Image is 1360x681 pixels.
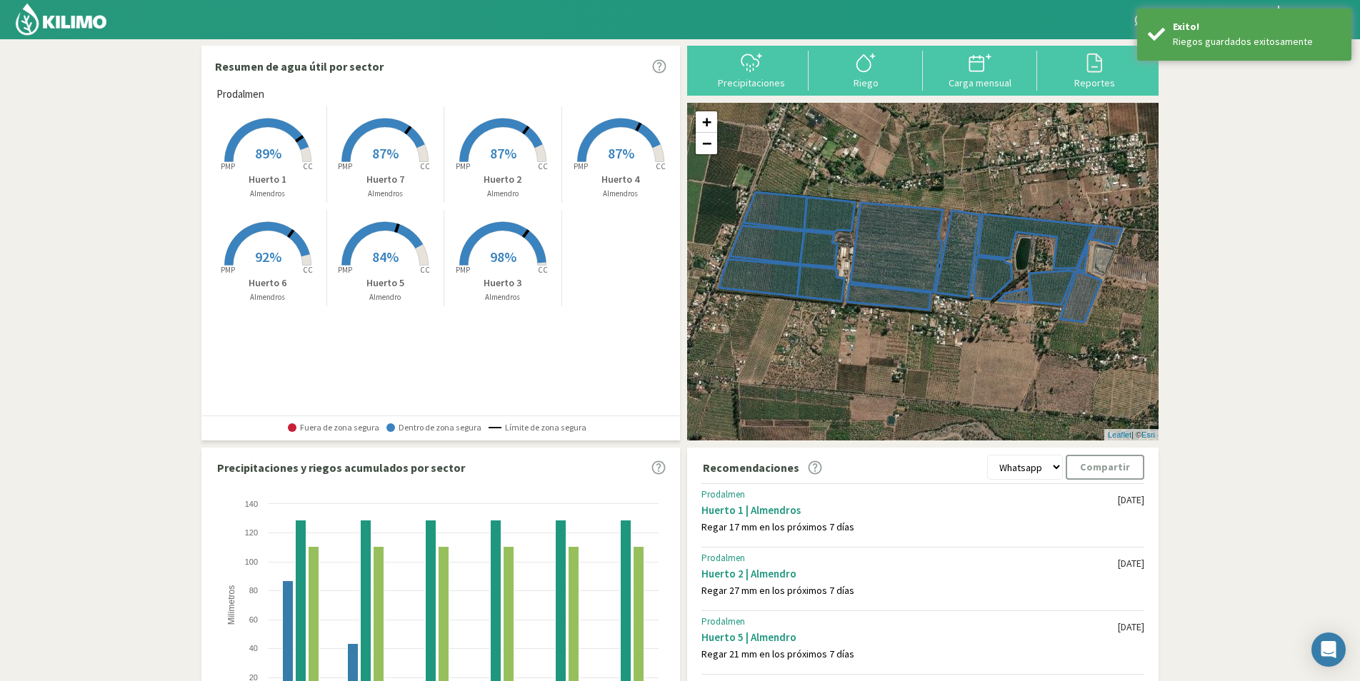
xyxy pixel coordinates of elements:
[255,144,281,162] span: 89%
[338,265,352,275] tspan: PMP
[327,291,444,303] p: Almendro
[696,133,717,154] a: Zoom out
[701,553,1118,564] div: Prodalmen
[338,161,352,171] tspan: PMP
[490,248,516,266] span: 98%
[1173,19,1341,34] div: Exito!
[209,188,326,200] p: Almendros
[372,248,399,266] span: 84%
[249,615,258,624] text: 60
[215,58,384,75] p: Resumen de agua útil por sector
[696,111,717,133] a: Zoom in
[245,500,258,508] text: 140
[456,265,470,275] tspan: PMP
[255,248,281,266] span: 92%
[217,459,465,476] p: Precipitaciones y riegos acumulados por sector
[562,188,680,200] p: Almendros
[701,585,1118,597] div: Regar 27 mm en los próximos 7 días
[701,630,1118,644] div: Huerto 5 | Almendro
[386,423,481,433] span: Dentro de zona segura
[809,51,923,89] button: Riego
[1311,632,1346,667] div: Open Intercom Messenger
[1041,78,1147,88] div: Reportes
[444,172,561,187] p: Huerto 2
[327,172,444,187] p: Huerto 7
[444,188,561,200] p: Almendro
[608,144,634,162] span: 87%
[1037,51,1151,89] button: Reportes
[249,586,258,595] text: 80
[927,78,1033,88] div: Carga mensual
[701,489,1118,500] div: Prodalmen
[701,503,1118,517] div: Huerto 1 | Almendros
[327,276,444,291] p: Huerto 5
[444,276,561,291] p: Huerto 3
[574,161,588,171] tspan: PMP
[245,558,258,566] text: 100
[288,423,379,433] span: Fuera de zona segura
[701,521,1118,533] div: Regar 17 mm en los próximos 7 días
[701,616,1118,627] div: Prodalmen
[221,161,235,171] tspan: PMP
[249,644,258,652] text: 40
[701,567,1118,580] div: Huerto 2 | Almendro
[209,276,326,291] p: Huerto 6
[444,291,561,303] p: Almendros
[699,78,804,88] div: Precipitaciones
[813,78,919,88] div: Riego
[694,51,809,89] button: Precipitaciones
[14,2,108,36] img: Kilimo
[656,161,666,171] tspan: CC
[703,459,799,476] p: Recomendaciones
[327,188,444,200] p: Almendros
[421,265,431,275] tspan: CC
[490,144,516,162] span: 87%
[923,51,1037,89] button: Carga mensual
[245,528,258,537] text: 120
[421,161,431,171] tspan: CC
[1173,34,1341,49] div: Riegos guardados exitosamente
[1118,621,1144,633] div: [DATE]
[226,585,236,625] text: Milímetros
[1118,494,1144,506] div: [DATE]
[1104,429,1159,441] div: | ©
[538,265,548,275] tspan: CC
[303,161,313,171] tspan: CC
[1141,430,1155,439] a: Esri
[209,172,326,187] p: Huerto 1
[216,86,264,103] span: Prodalmen
[1118,558,1144,570] div: [DATE]
[562,172,680,187] p: Huerto 4
[372,144,399,162] span: 87%
[303,265,313,275] tspan: CC
[489,423,586,433] span: Límite de zona segura
[701,648,1118,660] div: Regar 21 mm en los próximos 7 días
[1108,430,1131,439] a: Leaflet
[538,161,548,171] tspan: CC
[456,161,470,171] tspan: PMP
[209,291,326,303] p: Almendros
[221,265,235,275] tspan: PMP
